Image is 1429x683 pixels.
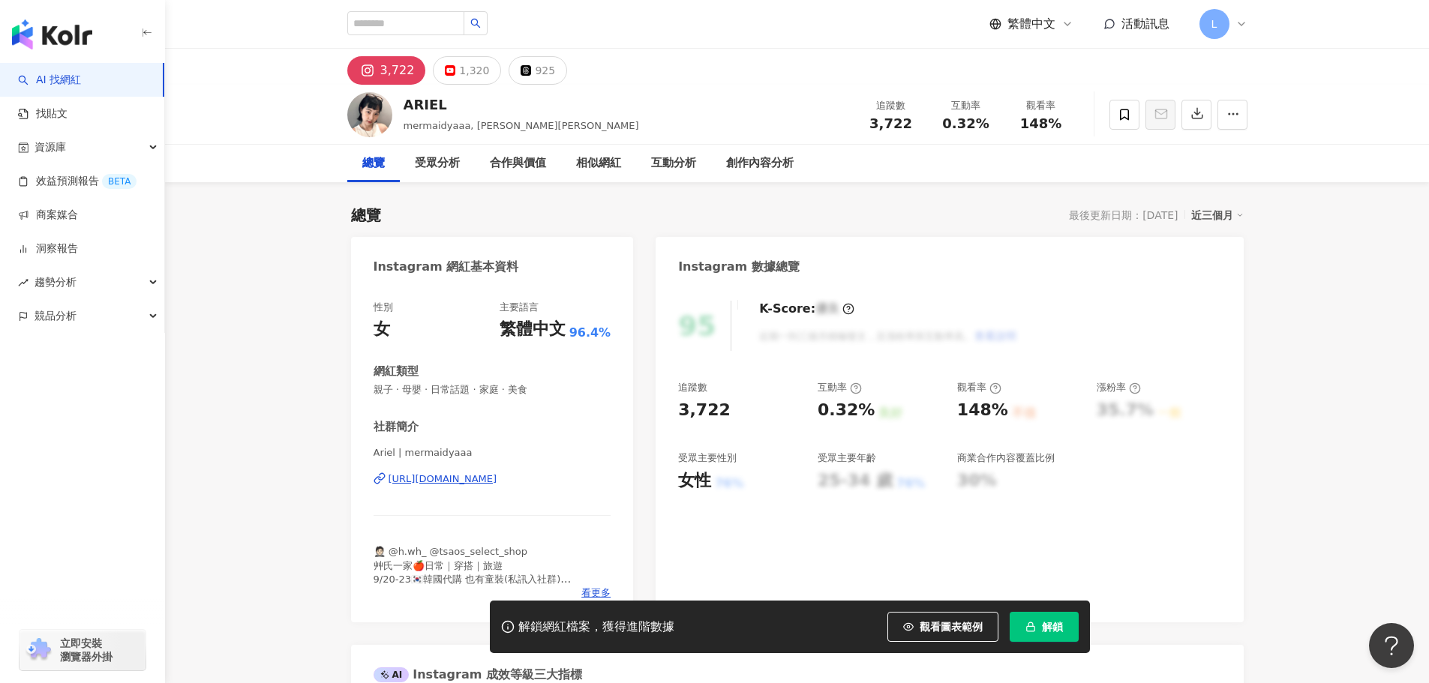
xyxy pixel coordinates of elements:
div: 受眾分析 [415,154,460,172]
div: [URL][DOMAIN_NAME] [389,472,497,486]
div: 互動率 [938,98,995,113]
div: 女 [374,318,390,341]
button: 925 [509,56,567,85]
div: 受眾主要年齡 [818,451,876,465]
div: 0.32% [818,399,875,422]
div: 合作與價值 [490,154,546,172]
div: 1,320 [459,60,489,81]
span: 🤵🏻 @h.wh_ @tsaos_select_shop 艸氏一家🍎日常｜穿搭｜旅遊 9/20-23🇰🇷韓國代購 也有童裝(私訊入社群) 團購中—媽媽包、水果乾、LOVON床中床 🛒歡迎光臨 我... [374,546,572,612]
span: 資源庫 [35,130,66,164]
span: 觀看圖表範例 [920,621,983,633]
a: 效益預測報告BETA [18,174,137,189]
img: KOL Avatar [347,92,392,137]
span: mermaidyaaa, [PERSON_NAME][PERSON_NAME] [404,120,639,131]
div: 解鎖網紅檔案，獲得進階數據 [518,619,674,635]
a: 找貼文 [18,106,68,121]
span: 親子 · 母嬰 · 日常話題 · 家庭 · 美食 [374,383,611,397]
div: Instagram 成效等級三大指標 [374,667,582,683]
span: 0.32% [942,116,989,131]
div: ARIEL [404,95,639,114]
div: 近三個月 [1191,205,1244,225]
div: Instagram 數據總覽 [678,259,800,275]
span: 競品分析 [35,299,77,333]
div: 主要語言 [500,301,539,314]
img: chrome extension [24,638,53,662]
div: 互動分析 [651,154,696,172]
div: 觀看率 [957,381,1001,394]
span: L [1211,16,1217,32]
span: 看更多 [581,586,611,600]
a: searchAI 找網紅 [18,73,81,88]
span: 繁體中文 [1007,16,1055,32]
div: K-Score : [759,301,854,317]
div: 漲粉率 [1097,381,1141,394]
div: AI [374,667,410,682]
span: 活動訊息 [1121,16,1169,31]
span: Ariel | mermaidyaaa [374,446,611,460]
span: 趨勢分析 [35,265,77,299]
div: 互動率 [818,381,862,394]
span: 解鎖 [1042,621,1063,633]
div: 受眾主要性別 [678,451,737,465]
div: 追蹤數 [863,98,920,113]
div: 最後更新日期：[DATE] [1069,209,1178,221]
div: 總覽 [351,205,381,226]
a: chrome extension立即安裝 瀏覽器外掛 [20,630,146,670]
a: 商案媒合 [18,208,78,223]
div: 追蹤數 [678,381,707,394]
div: 繁體中文 [500,318,566,341]
div: 總覽 [362,154,385,172]
div: 相似網紅 [576,154,621,172]
div: 創作內容分析 [726,154,794,172]
div: 商業合作內容覆蓋比例 [957,451,1055,465]
div: 社群簡介 [374,419,419,435]
div: 觀看率 [1013,98,1070,113]
span: 148% [1020,116,1062,131]
div: 網紅類型 [374,364,419,379]
div: 3,722 [380,60,415,81]
span: 3,722 [869,115,912,131]
span: rise [18,277,29,288]
button: 解鎖 [1010,612,1079,642]
a: [URL][DOMAIN_NAME] [374,472,611,486]
div: 性別 [374,301,393,314]
div: 148% [957,399,1008,422]
span: search [470,18,481,28]
div: Instagram 網紅基本資料 [374,259,519,275]
div: 女性 [678,469,711,493]
div: 3,722 [678,399,731,422]
button: 觀看圖表範例 [887,612,998,642]
span: 立即安裝 瀏覽器外掛 [60,637,113,664]
img: logo [12,19,92,49]
span: 96.4% [569,325,611,341]
button: 1,320 [433,56,501,85]
a: 洞察報告 [18,241,78,256]
div: 925 [535,60,555,81]
button: 3,722 [347,56,426,85]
